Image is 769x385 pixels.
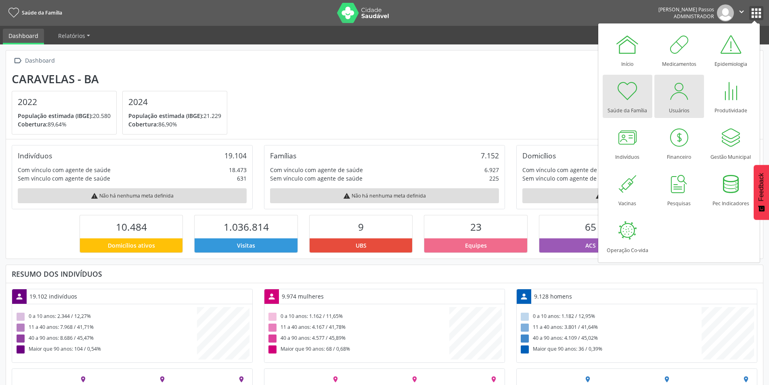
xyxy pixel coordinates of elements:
a: Relatórios [52,29,96,43]
div: Resumo dos indivíduos [12,269,757,278]
i: person [267,292,276,301]
i: place [742,376,750,383]
div: 11 a 40 anos: 4.167 / 41,78% [267,322,449,333]
button: Feedback - Mostrar pesquisa [754,165,769,220]
div: 0 a 10 anos: 1.182 / 12,95% [520,311,702,322]
i: place [584,376,591,383]
div: Maior que 90 anos: 36 / 0,39% [520,344,702,355]
div: 6.927 [484,166,499,174]
div: 9.974 mulheres [279,289,327,303]
span: Feedback [758,173,765,201]
a: Financeiro [654,121,704,164]
div: Dashboard [23,55,56,67]
i: warning [343,192,350,200]
div: Maior que 90 anos: 104 / 0,54% [15,344,197,355]
i: place [332,376,339,383]
div: Com vínculo com agente de saúde [270,166,363,174]
div: Sem vínculo com agente de saúde [522,174,615,183]
div: 19.102 indivíduos [27,289,80,303]
div: [PERSON_NAME] Passos [658,6,714,13]
div: 0 a 10 anos: 2.344 / 12,27% [15,311,197,322]
span: 1.036.814 [224,220,269,234]
span: Relatórios [58,32,85,40]
a: Usuários [654,75,704,118]
div: Não há nenhuma meta definida [522,188,751,203]
div: 631 [237,174,247,183]
div: Maior que 90 anos: 68 / 0,68% [267,344,449,355]
a: Dashboard [3,29,44,44]
div: Sem vínculo com agente de saúde [270,174,362,183]
span: Cobertura: [18,120,48,128]
span: Domicílios ativos [108,241,155,250]
span: 23 [470,220,482,234]
p: 86,90% [128,120,221,128]
a: Indivíduos [603,121,652,164]
div: 0 a 10 anos: 1.162 / 11,65% [267,311,449,322]
span: 9 [358,220,364,234]
div: 225 [489,174,499,183]
span: Cobertura: [128,120,158,128]
i: person [15,292,24,301]
div: Sem vínculo com agente de saúde [18,174,110,183]
a: Pec Indicadores [706,168,756,211]
a: Vacinas [603,168,652,211]
div: Com vínculo com agente de saúde [522,166,615,174]
div: Não há nenhuma meta definida [18,188,247,203]
div: 11 a 40 anos: 3.801 / 41,64% [520,322,702,333]
div: 18.473 [229,166,247,174]
div: 40 a 90 anos: 4.109 / 45,02% [520,333,702,344]
a: Epidemiologia [706,28,756,72]
h4: 2022 [18,97,111,107]
i: place [80,376,87,383]
a: Produtividade [706,75,756,118]
a: Saúde da Família [6,6,62,19]
i: place [238,376,245,383]
i:  [12,55,23,67]
span: Administrador [674,13,714,20]
i: place [411,376,418,383]
span: 10.484 [116,220,147,234]
div: 7.152 [481,151,499,160]
img: img [717,4,734,21]
a: Operação Co-vida [603,215,652,258]
button:  [734,4,749,21]
a: Saúde da Família [603,75,652,118]
a: Início [603,28,652,72]
span: Saúde da Família [22,9,62,16]
a: Gestão Municipal [706,121,756,164]
p: 21.229 [128,112,221,120]
span: Visitas [237,241,255,250]
a: Pesquisas [654,168,704,211]
i: place [490,376,497,383]
div: 40 a 90 anos: 4.577 / 45,89% [267,333,449,344]
i:  [737,7,746,16]
span: ACS [585,241,596,250]
i: person [520,292,528,301]
i: place [663,376,671,383]
div: 11 a 40 anos: 7.968 / 41,71% [15,322,197,333]
div: Não há nenhuma meta definida [270,188,499,203]
div: Famílias [270,151,296,160]
a: Medicamentos [654,28,704,72]
div: 19.104 [224,151,247,160]
i: place [159,376,166,383]
div: Com vínculo com agente de saúde [18,166,111,174]
p: 20.580 [18,112,111,120]
i: warning [91,192,98,200]
h4: 2024 [128,97,221,107]
a:  Dashboard [12,55,56,67]
span: 65 [585,220,596,234]
span: Equipes [465,241,487,250]
i: warning [595,192,603,200]
span: UBS [356,241,367,250]
button: apps [749,6,763,20]
span: População estimada (IBGE): [128,112,203,120]
div: 40 a 90 anos: 8.686 / 45,47% [15,333,197,344]
span: População estimada (IBGE): [18,112,93,120]
div: Indivíduos [18,151,52,160]
div: 9.128 homens [531,289,575,303]
div: Domicílios [522,151,556,160]
div: Caravelas - BA [12,72,233,86]
p: 89,64% [18,120,111,128]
